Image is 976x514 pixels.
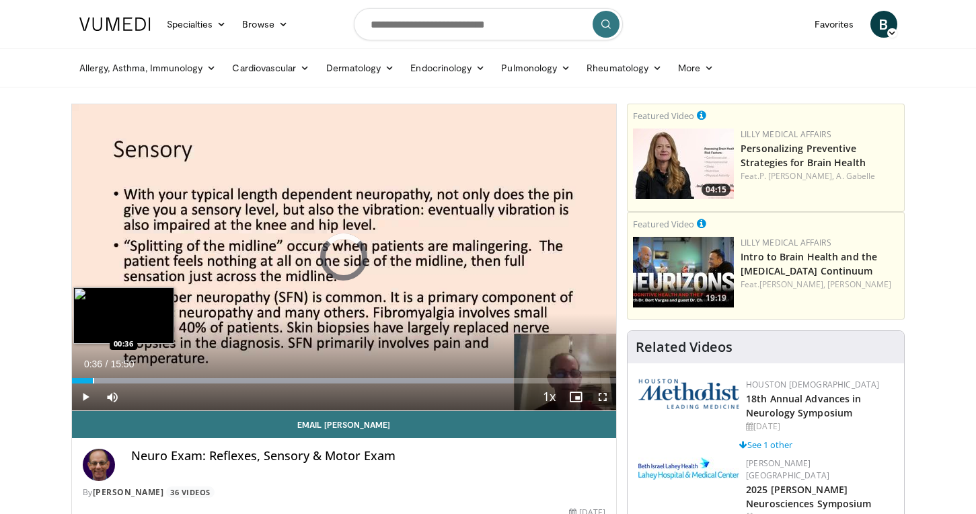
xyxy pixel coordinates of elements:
a: More [670,54,722,81]
a: Intro to Brain Health and the [MEDICAL_DATA] Continuum [741,250,877,277]
img: 5e4488cc-e109-4a4e-9fd9-73bb9237ee91.png.150x105_q85_autocrop_double_scale_upscale_version-0.2.png [638,379,739,409]
button: Enable picture-in-picture mode [562,383,589,410]
a: Pulmonology [493,54,578,81]
img: e7977282-282c-4444-820d-7cc2733560fd.jpg.150x105_q85_autocrop_double_scale_upscale_version-0.2.jpg [638,457,739,480]
small: Featured Video [633,110,694,122]
h4: Related Videos [636,339,733,355]
a: Rheumatology [578,54,670,81]
a: Browse [234,11,296,38]
span: 15:50 [110,359,134,369]
img: VuMedi Logo [79,17,151,31]
video-js: Video Player [72,104,617,411]
div: By [83,486,606,499]
span: 19:19 [702,292,730,304]
div: Progress Bar [72,378,617,383]
a: 36 Videos [166,486,215,498]
div: [DATE] [746,420,893,433]
img: a80fd508-2012-49d4-b73e-1d4e93549e78.png.150x105_q85_crop-smart_upscale.jpg [633,237,734,307]
a: Dermatology [318,54,403,81]
a: 2025 [PERSON_NAME] Neurosciences Symposium [746,483,871,510]
small: Featured Video [633,218,694,230]
a: B [870,11,897,38]
a: [PERSON_NAME] [93,486,164,498]
a: 19:19 [633,237,734,307]
img: image.jpeg [73,287,174,344]
input: Search topics, interventions [354,8,623,40]
div: Feat. [741,279,899,291]
a: A. Gabelle [836,170,875,182]
div: Feat. [741,170,899,182]
img: c3be7821-a0a3-4187-927a-3bb177bd76b4.png.150x105_q85_crop-smart_upscale.jpg [633,128,734,199]
a: Allergy, Asthma, Immunology [71,54,225,81]
a: Lilly Medical Affairs [741,237,831,248]
a: Endocrinology [402,54,493,81]
a: [PERSON_NAME][GEOGRAPHIC_DATA] [746,457,829,481]
h4: Neuro Exam: Reflexes, Sensory & Motor Exam [131,449,606,464]
a: 18th Annual Advances in Neurology Symposium [746,392,861,419]
a: Email [PERSON_NAME] [72,411,617,438]
button: Fullscreen [589,383,616,410]
a: Cardiovascular [224,54,317,81]
a: Specialties [159,11,235,38]
a: P. [PERSON_NAME], [759,170,835,182]
a: See 1 other [739,439,792,451]
button: Playback Rate [535,383,562,410]
span: / [106,359,108,369]
a: 04:15 [633,128,734,199]
a: Lilly Medical Affairs [741,128,831,140]
span: 0:36 [84,359,102,369]
a: Houston [DEMOGRAPHIC_DATA] [746,379,879,390]
a: Personalizing Preventive Strategies for Brain Health [741,142,866,169]
img: Avatar [83,449,115,481]
a: [PERSON_NAME] [827,279,891,290]
span: 04:15 [702,184,730,196]
button: Play [72,383,99,410]
a: [PERSON_NAME], [759,279,825,290]
a: Favorites [806,11,862,38]
button: Mute [99,383,126,410]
